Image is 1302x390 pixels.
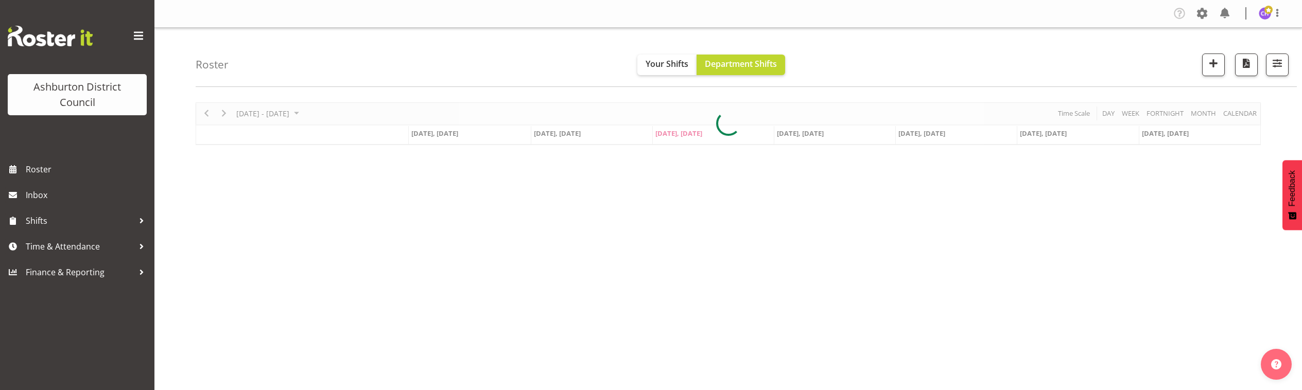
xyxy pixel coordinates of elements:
[646,58,688,69] span: Your Shifts
[697,55,785,75] button: Department Shifts
[18,79,136,110] div: Ashburton District Council
[26,264,134,280] span: Finance & Reporting
[1259,7,1271,20] img: chalotter-hydes5348.jpg
[1202,54,1225,76] button: Add a new shift
[1282,160,1302,230] button: Feedback - Show survey
[196,59,229,70] h4: Roster
[1288,170,1297,206] span: Feedback
[26,239,134,254] span: Time & Attendance
[1271,359,1281,369] img: help-xxl-2.png
[1266,54,1289,76] button: Filter Shifts
[26,162,149,177] span: Roster
[26,187,149,203] span: Inbox
[637,55,697,75] button: Your Shifts
[1235,54,1258,76] button: Download a PDF of the roster according to the set date range.
[8,26,93,46] img: Rosterit website logo
[26,213,134,228] span: Shifts
[705,58,777,69] span: Department Shifts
